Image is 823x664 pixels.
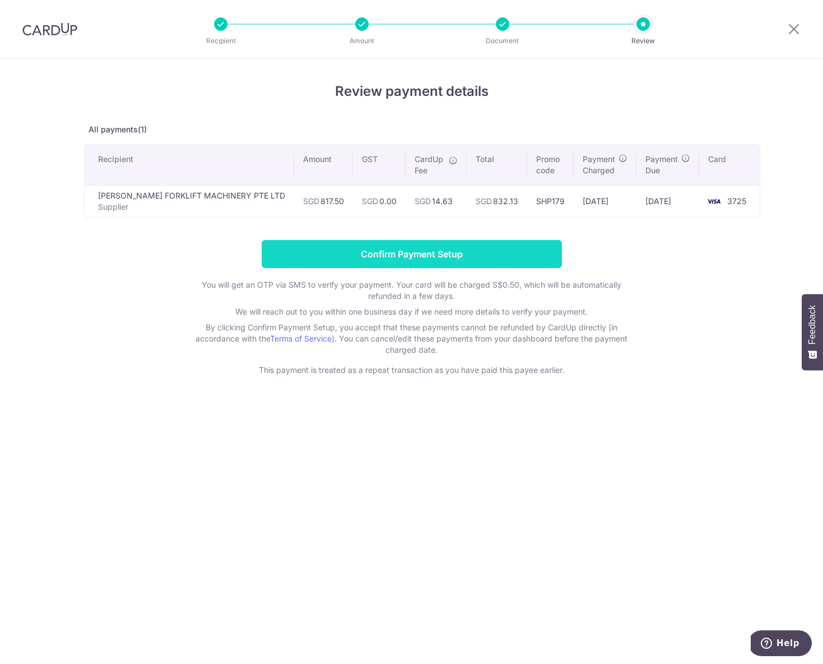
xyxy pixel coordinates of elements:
th: Card [699,145,760,185]
iframe: Opens a widget where you can find more information [751,630,812,658]
td: SHP179 [527,185,574,217]
td: 0.00 [353,185,406,217]
td: [DATE] [574,185,636,217]
p: Document [461,35,544,47]
input: Confirm Payment Setup [262,240,562,268]
span: SGD [415,196,431,206]
th: GST [353,145,406,185]
span: Payment Charged [583,154,615,176]
button: Feedback - Show survey [802,294,823,370]
td: 832.13 [467,185,527,217]
p: Amount [320,35,403,47]
th: Total [467,145,527,185]
h4: Review payment details [84,81,740,102]
p: Review [602,35,685,47]
p: All payments(1) [84,124,740,135]
p: You will get an OTP via SMS to verify your payment. Your card will be charged S$0.50, which will ... [188,279,636,302]
td: [DATE] [636,185,699,217]
th: Recipient [85,145,294,185]
td: 14.63 [406,185,467,217]
td: [PERSON_NAME] FORKLIFT MACHINERY PTE LTD [85,185,294,217]
img: CardUp [22,22,77,36]
a: Terms of Service [270,334,332,343]
p: Supplier [98,201,285,213]
span: SGD [303,196,319,206]
p: Recipient [179,35,262,47]
p: We will reach out to you within one business day if we need more details to verify your payment. [188,306,636,317]
span: SGD [362,196,378,206]
th: Amount [294,145,353,185]
img: <span class="translation_missing" title="translation missing: en.account_steps.new_confirm_form.b... [703,195,725,208]
span: 3725 [727,196,746,206]
span: CardUp Fee [415,154,443,176]
th: Promo code [527,145,574,185]
span: Feedback [807,305,817,344]
td: 817.50 [294,185,353,217]
p: This payment is treated as a repeat transaction as you have paid this payee earlier. [188,365,636,376]
span: SGD [476,196,492,206]
p: By clicking Confirm Payment Setup, you accept that these payments cannot be refunded by CardUp di... [188,322,636,356]
span: Payment Due [645,154,678,176]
